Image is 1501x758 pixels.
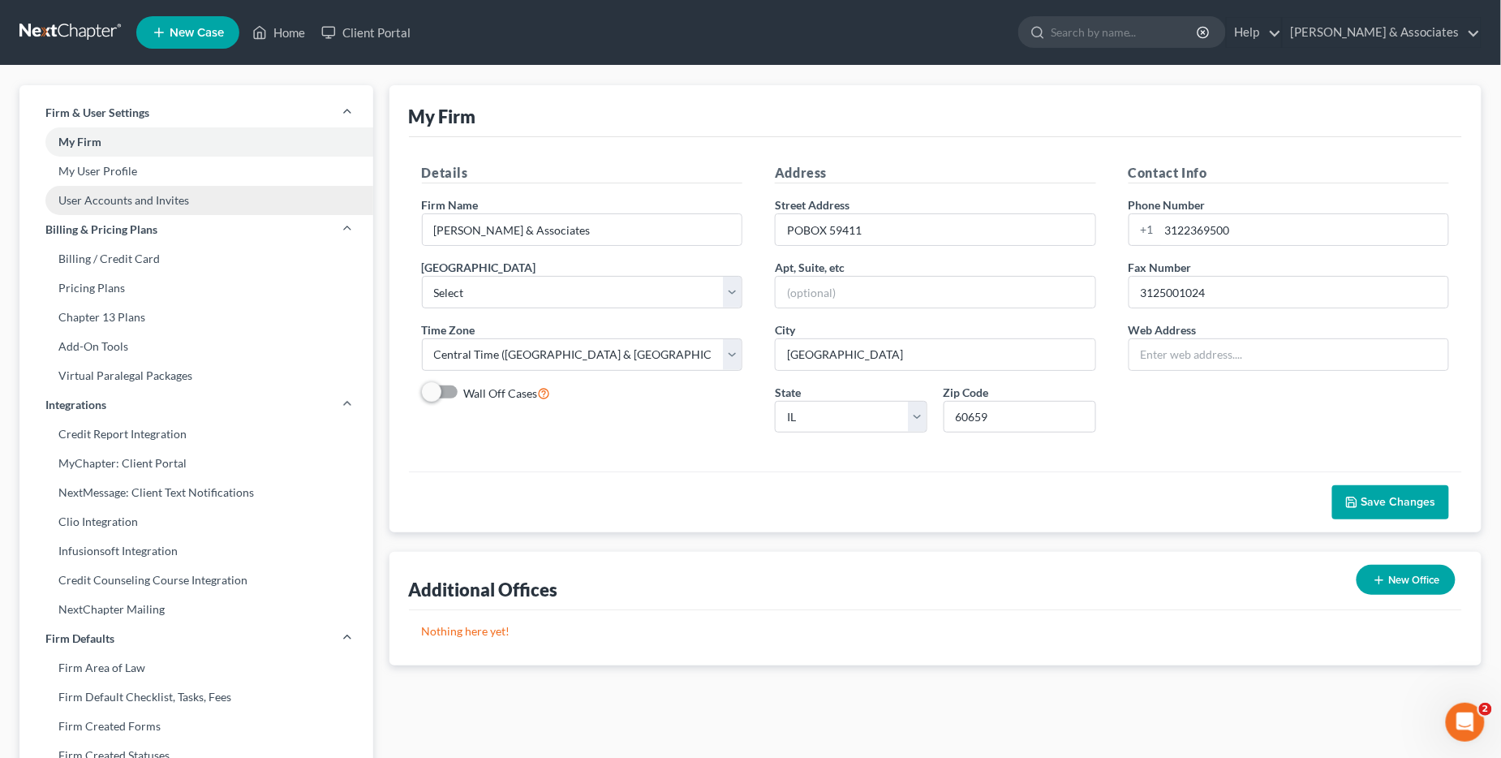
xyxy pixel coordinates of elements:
[19,215,373,244] a: Billing & Pricing Plans
[422,321,475,338] label: Time Zone
[1361,495,1436,509] span: Save Changes
[464,386,538,400] span: Wall Off Cases
[1159,214,1449,245] input: Enter phone...
[1129,277,1449,308] input: Enter fax...
[19,186,373,215] a: User Accounts and Invites
[776,339,1095,370] input: Enter city...
[19,595,373,624] a: NextChapter Mailing
[244,18,313,47] a: Home
[19,478,373,507] a: NextMessage: Client Text Notifications
[19,98,373,127] a: Firm & User Settings
[19,683,373,712] a: Firm Default Checklist, Tasks, Fees
[775,384,801,401] label: State
[1129,259,1192,276] label: Fax Number
[422,163,743,183] h5: Details
[775,196,849,213] label: Street Address
[19,273,373,303] a: Pricing Plans
[19,390,373,420] a: Integrations
[1129,339,1449,370] input: Enter web address....
[1332,485,1449,519] button: Save Changes
[19,127,373,157] a: My Firm
[1129,321,1197,338] label: Web Address
[422,198,479,212] span: Firm Name
[409,578,558,601] div: Additional Offices
[1129,163,1450,183] h5: Contact Info
[45,631,114,647] span: Firm Defaults
[19,244,373,273] a: Billing / Credit Card
[1227,18,1281,47] a: Help
[19,507,373,536] a: Clio Integration
[1129,214,1159,245] div: +1
[422,259,536,276] label: [GEOGRAPHIC_DATA]
[1129,196,1206,213] label: Phone Number
[19,712,373,741] a: Firm Created Forms
[944,401,1096,433] input: XXXXX
[423,214,742,245] input: Enter name...
[19,361,373,390] a: Virtual Paralegal Packages
[19,449,373,478] a: MyChapter: Client Portal
[313,18,419,47] a: Client Portal
[45,222,157,238] span: Billing & Pricing Plans
[1479,703,1492,716] span: 2
[19,157,373,186] a: My User Profile
[775,163,1096,183] h5: Address
[19,536,373,566] a: Infusionsoft Integration
[19,653,373,683] a: Firm Area of Law
[19,332,373,361] a: Add-On Tools
[409,105,476,128] div: My Firm
[944,384,989,401] label: Zip Code
[1357,565,1456,595] button: New Office
[1446,703,1485,742] iframe: Intercom live chat
[170,27,224,39] span: New Case
[19,420,373,449] a: Credit Report Integration
[775,259,845,276] label: Apt, Suite, etc
[19,566,373,595] a: Credit Counseling Course Integration
[19,624,373,653] a: Firm Defaults
[775,321,795,338] label: City
[45,397,106,413] span: Integrations
[776,277,1095,308] input: (optional)
[19,303,373,332] a: Chapter 13 Plans
[1283,18,1481,47] a: [PERSON_NAME] & Associates
[422,623,1450,640] p: Nothing here yet!
[1051,17,1199,47] input: Search by name...
[45,105,149,121] span: Firm & User Settings
[776,214,1095,245] input: Enter address...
